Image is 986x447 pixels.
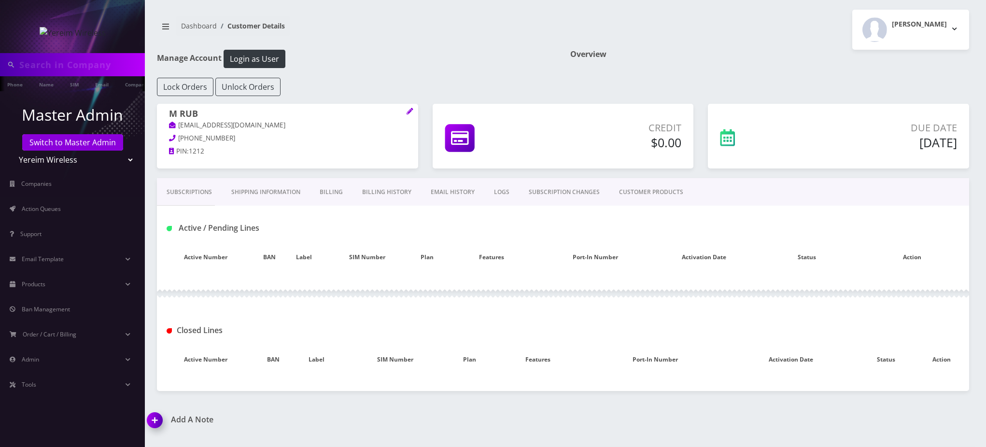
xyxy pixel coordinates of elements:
[222,178,310,206] a: Shipping Information
[587,346,724,374] th: Port-In Number
[169,147,189,156] a: PIN:
[224,50,285,68] button: Login as User
[411,243,443,271] th: Plan
[169,109,406,120] h1: M RUB
[758,243,856,271] th: Status
[22,355,39,363] span: Admin
[215,78,281,96] button: Unlock Orders
[189,147,204,155] span: 1212
[540,243,650,271] th: Port-In Number
[443,243,540,271] th: Features
[324,243,411,271] th: SIM Number
[167,226,172,231] img: Active / Pending Lines
[157,243,254,271] th: Active Number
[549,121,682,135] p: Credit
[285,243,324,271] th: Label
[22,305,70,313] span: Ban Management
[217,21,285,31] li: Customer Details
[22,280,45,288] span: Products
[352,178,421,206] a: Billing History
[157,178,222,206] a: Subscriptions
[852,10,969,50] button: [PERSON_NAME]
[292,346,340,374] th: Label
[570,50,969,59] h1: Overview
[167,328,172,334] img: Closed Lines
[804,135,957,150] h5: [DATE]
[157,50,556,68] h1: Manage Account
[892,20,947,28] h2: [PERSON_NAME]
[169,121,285,130] a: [EMAIL_ADDRESS][DOMAIN_NAME]
[167,326,421,335] h1: Closed Lines
[609,178,693,206] a: CUSTOMER PRODUCTS
[484,178,519,206] a: LOGS
[450,346,490,374] th: Plan
[914,346,969,374] th: Action
[519,178,609,206] a: SUBSCRIPTION CHANGES
[157,346,254,374] th: Active Number
[34,76,58,91] a: Name
[22,134,123,151] a: Switch to Master Admin
[157,78,213,96] button: Lock Orders
[254,346,293,374] th: BAN
[40,27,106,39] img: Yereim Wireless
[340,346,450,374] th: SIM Number
[178,134,235,142] span: [PHONE_NUMBER]
[157,16,556,43] nav: breadcrumb
[65,76,84,91] a: SIM
[254,243,285,271] th: BAN
[650,243,758,271] th: Activation Date
[489,346,587,374] th: Features
[21,180,52,188] span: Companies
[22,205,61,213] span: Action Queues
[421,178,484,206] a: EMAIL HISTORY
[724,346,858,374] th: Activation Date
[858,346,914,374] th: Status
[20,230,42,238] span: Support
[856,243,969,271] th: Action
[222,53,285,63] a: Login as User
[23,330,76,338] span: Order / Cart / Billing
[2,76,28,91] a: Phone
[181,21,217,30] a: Dashboard
[167,223,421,233] h1: Active / Pending Lines
[549,135,682,150] h5: $0.00
[310,178,352,206] a: Billing
[804,121,957,135] p: Due Date
[19,56,142,74] input: Search in Company
[22,255,64,263] span: Email Template
[22,380,36,389] span: Tools
[90,76,113,91] a: Email
[147,415,556,424] a: Add A Note
[120,76,153,91] a: Company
